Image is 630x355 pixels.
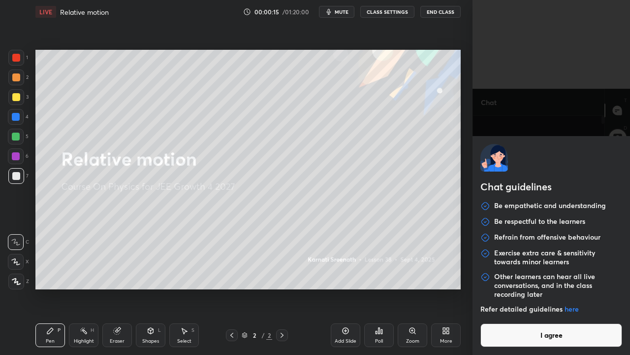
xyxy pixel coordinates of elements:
div: Shapes [142,339,159,344]
div: L [158,328,161,333]
div: 4 [8,109,29,125]
div: / [261,332,264,338]
div: Select [177,339,191,344]
a: here [565,304,579,314]
div: Add Slide [335,339,356,344]
p: Be respectful to the learners [494,217,585,227]
h2: Chat guidelines [480,179,622,196]
div: Pen [46,339,55,344]
button: I agree [480,323,622,347]
div: Eraser [110,339,125,344]
p: Other learners can hear all live conversations, and in the class recording later [494,272,622,299]
p: Refrain from offensive behaviour [494,233,600,243]
div: Poll [375,339,383,344]
div: 7 [8,168,29,184]
div: Zoom [406,339,419,344]
div: 3 [8,89,29,105]
div: 2 [250,332,259,338]
p: Exercise extra care & sensitivity towards minor learners [494,248,622,266]
div: More [440,339,452,344]
p: Be empathetic and understanding [494,201,606,211]
div: C [8,234,29,250]
div: H [91,328,94,333]
div: Highlight [74,339,94,344]
h4: Relative motion [60,7,109,17]
div: P [58,328,61,333]
div: 2 [8,70,29,85]
div: Z [8,274,29,289]
div: X [8,254,29,270]
div: 1 [8,50,28,66]
div: 5 [8,129,29,144]
button: mute [319,6,354,18]
div: S [191,328,194,333]
button: CLASS SETTINGS [360,6,414,18]
div: LIVE [35,6,56,18]
span: mute [335,8,348,15]
button: End Class [420,6,461,18]
p: Refer detailed guidelines [480,305,622,314]
div: 6 [8,148,29,164]
div: 2 [266,331,272,340]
